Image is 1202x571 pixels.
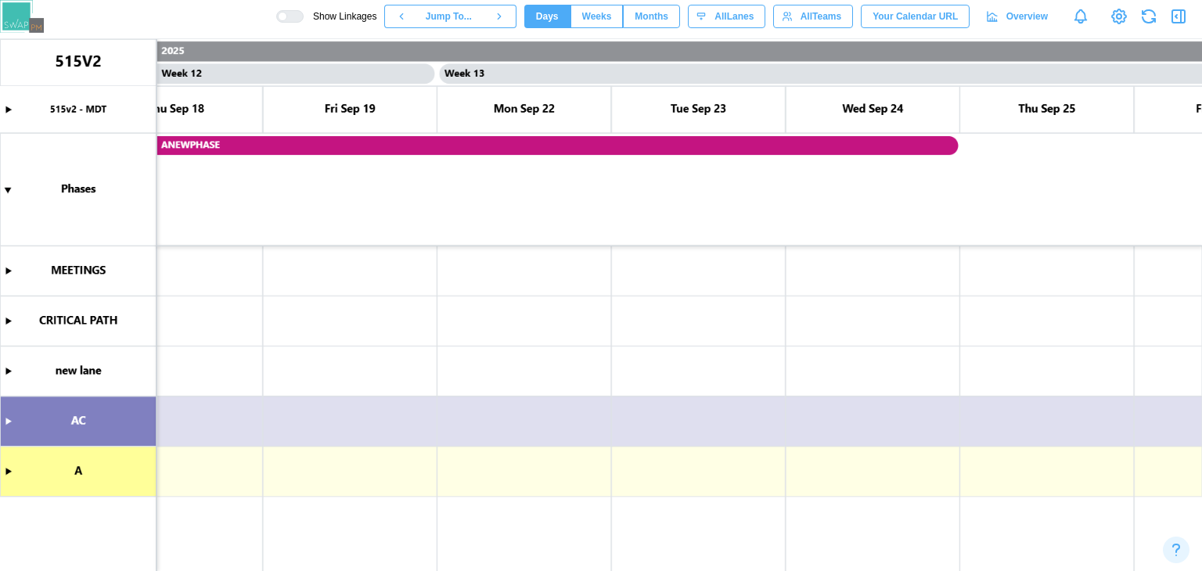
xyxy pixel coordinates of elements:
button: Days [524,5,570,28]
button: Jump To... [418,5,482,28]
span: Weeks [582,5,612,27]
span: Your Calendar URL [873,5,958,27]
a: Overview [977,5,1060,28]
span: Jump To... [426,5,472,27]
button: AllLanes [688,5,765,28]
span: All Teams [801,5,841,27]
button: Open Drawer [1168,5,1189,27]
button: Months [623,5,680,28]
span: Days [536,5,559,27]
button: Weeks [570,5,624,28]
a: Notifications [1067,3,1094,30]
button: AllTeams [773,5,853,28]
span: All Lanes [714,5,754,27]
button: Your Calendar URL [861,5,970,28]
span: Months [635,5,668,27]
a: View Project [1108,5,1130,27]
span: Overview [1006,5,1048,27]
span: Show Linkages [304,10,376,23]
button: Refresh Grid [1138,5,1160,27]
